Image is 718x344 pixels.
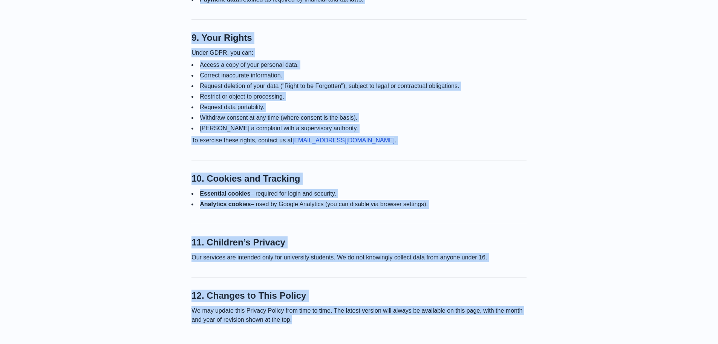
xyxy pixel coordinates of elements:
li: [PERSON_NAME] a complaint with a supervisory authority. [191,124,527,133]
h2: 11. Children’s Privacy [191,236,527,248]
p: Under GDPR, you can: [191,48,527,57]
li: – required for login and security. [191,189,527,198]
p: Our services are intended only for university students. We do not knowingly collect data from any... [191,253,527,262]
h2: 10. Cookies and Tracking [191,173,527,185]
li: Request data portability. [191,103,527,112]
li: Access a copy of your personal data. [191,60,527,69]
li: Correct inaccurate information. [191,71,527,80]
li: Withdraw consent at any time (where consent is the basis). [191,113,527,122]
h2: 9. Your Rights [191,32,527,44]
a: [EMAIL_ADDRESS][DOMAIN_NAME] [292,137,395,143]
h2: 12. Changes to This Policy [191,290,527,302]
p: To exercise these rights, contact us at . [191,136,527,145]
li: Request deletion of your data ("Right to be Forgotten"), subject to legal or contractual obligati... [191,82,527,91]
li: Restrict or object to processing. [191,92,527,101]
span: Analytics cookies [200,201,251,207]
p: We may update this Privacy Policy from time to time. The latest version will always be available ... [191,306,527,324]
span: Essential cookies [200,190,250,197]
li: – used by Google Analytics (you can disable via browser settings). [191,200,527,209]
